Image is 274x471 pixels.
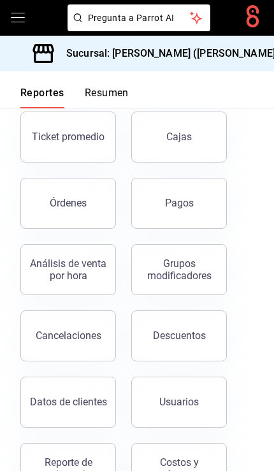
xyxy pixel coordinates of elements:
button: Ticket promedio [20,112,116,163]
button: Pagos [131,178,227,229]
button: Órdenes [20,178,116,229]
button: Análisis de venta por hora [20,244,116,295]
button: Resumen [85,87,129,108]
div: Grupos modificadores [140,257,219,282]
div: Órdenes [50,197,87,209]
button: Usuarios [131,377,227,428]
div: Cajas [166,131,192,143]
button: Reportes [20,87,64,108]
div: navigation tabs [20,87,129,108]
button: Grupos modificadores [131,244,227,295]
button: Descuentos [131,310,227,361]
div: Ticket promedio [32,131,105,143]
div: Análisis de venta por hora [29,257,108,282]
button: open drawer [10,10,25,25]
div: Usuarios [159,396,199,408]
button: Cancelaciones [20,310,116,361]
span: Pregunta a Parrot AI [88,11,191,25]
button: Cajas [131,112,227,163]
button: Pregunta a Parrot AI [68,4,210,31]
div: Datos de clientes [30,396,107,408]
div: Cancelaciones [36,330,101,342]
button: Datos de clientes [20,377,116,428]
div: Descuentos [153,330,206,342]
div: Pagos [165,197,194,209]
